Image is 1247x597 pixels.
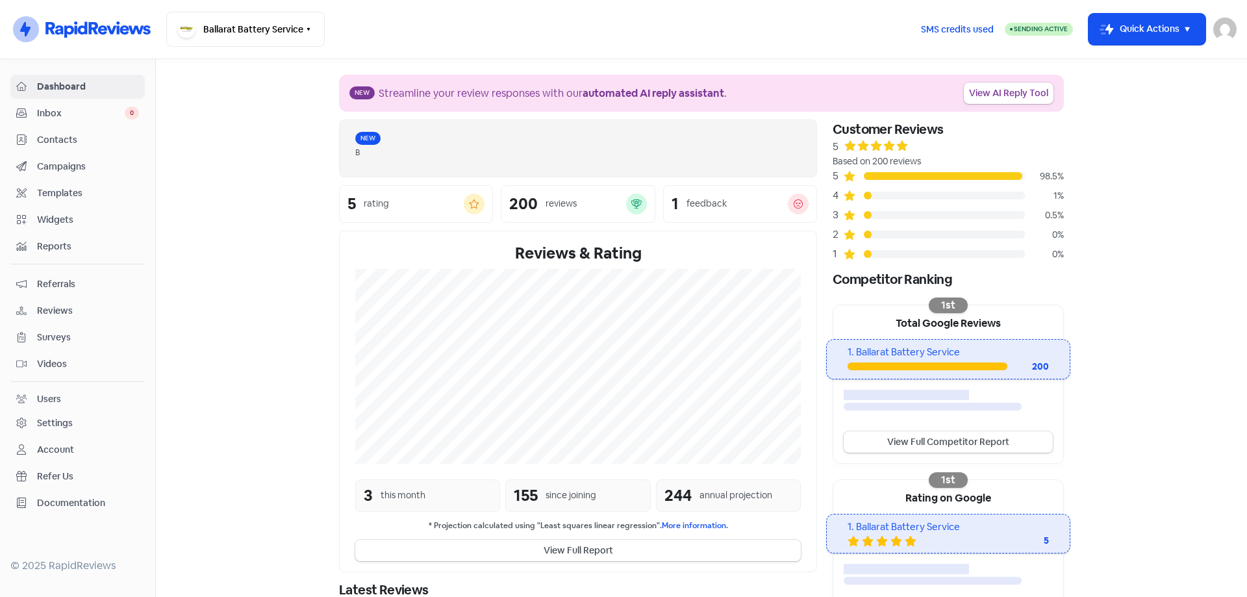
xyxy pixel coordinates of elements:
[546,197,577,210] div: reviews
[514,484,538,507] div: 155
[37,443,74,457] div: Account
[355,132,381,145] span: New
[1025,228,1064,242] div: 0%
[672,196,679,212] div: 1
[509,196,538,212] div: 200
[964,83,1053,104] a: View AI Reply Tool
[699,489,772,502] div: annual projection
[833,155,1064,168] div: Based on 200 reviews
[364,484,373,507] div: 3
[910,21,1005,35] a: SMS credits used
[663,185,817,223] a: 1feedback
[833,246,843,262] div: 1
[37,470,139,483] span: Refer Us
[37,392,61,406] div: Users
[10,272,145,296] a: Referrals
[1005,21,1073,37] a: Sending Active
[355,242,801,265] div: Reviews & Rating
[166,12,325,47] button: Ballarat Battery Service
[381,489,425,502] div: this month
[10,411,145,435] a: Settings
[833,139,838,155] div: 5
[1192,545,1234,584] iframe: chat widget
[10,101,145,125] a: Inbox 0
[10,299,145,323] a: Reviews
[1025,189,1064,203] div: 1%
[833,305,1063,339] div: Total Google Reviews
[833,120,1064,139] div: Customer Reviews
[10,438,145,462] a: Account
[10,558,145,574] div: © 2025 RapidReviews
[1007,360,1049,374] div: 200
[37,304,139,318] span: Reviews
[1089,14,1205,45] button: Quick Actions
[833,227,843,242] div: 2
[37,240,139,253] span: Reports
[379,86,727,101] div: Streamline your review responses with our .
[844,431,1053,453] a: View Full Competitor Report
[364,197,389,210] div: rating
[37,416,73,430] div: Settings
[37,186,139,200] span: Templates
[355,146,801,159] div: B
[37,107,125,120] span: Inbox
[833,480,1063,514] div: Rating on Google
[546,489,596,502] div: since joining
[347,196,356,212] div: 5
[583,86,724,100] b: automated AI reply assistant
[10,155,145,179] a: Campaigns
[833,207,843,223] div: 3
[664,484,692,507] div: 244
[125,107,139,120] span: 0
[833,270,1064,289] div: Competitor Ranking
[37,331,139,344] span: Surveys
[848,520,1048,535] div: 1. Ballarat Battery Service
[37,133,139,147] span: Contacts
[1025,209,1064,222] div: 0.5%
[929,298,968,313] div: 1st
[929,472,968,488] div: 1st
[1213,18,1237,41] img: User
[10,387,145,411] a: Users
[10,208,145,232] a: Widgets
[848,345,1048,360] div: 1. Ballarat Battery Service
[355,540,801,561] button: View Full Report
[10,128,145,152] a: Contacts
[921,23,994,36] span: SMS credits used
[10,181,145,205] a: Templates
[37,277,139,291] span: Referrals
[1014,25,1068,33] span: Sending Active
[10,352,145,376] a: Videos
[10,464,145,489] a: Refer Us
[355,520,801,532] small: * Projection calculated using "Least squares linear regression".
[339,185,493,223] a: 5rating
[349,86,375,99] span: New
[37,160,139,173] span: Campaigns
[10,75,145,99] a: Dashboard
[1025,170,1064,183] div: 98.5%
[501,185,655,223] a: 200reviews
[662,520,728,531] a: More information.
[37,496,139,510] span: Documentation
[37,80,139,94] span: Dashboard
[10,491,145,515] a: Documentation
[37,213,139,227] span: Widgets
[37,357,139,371] span: Videos
[833,188,843,203] div: 4
[833,168,843,184] div: 5
[686,197,727,210] div: feedback
[1025,248,1064,261] div: 0%
[10,325,145,349] a: Surveys
[997,534,1049,548] div: 5
[10,235,145,259] a: Reports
